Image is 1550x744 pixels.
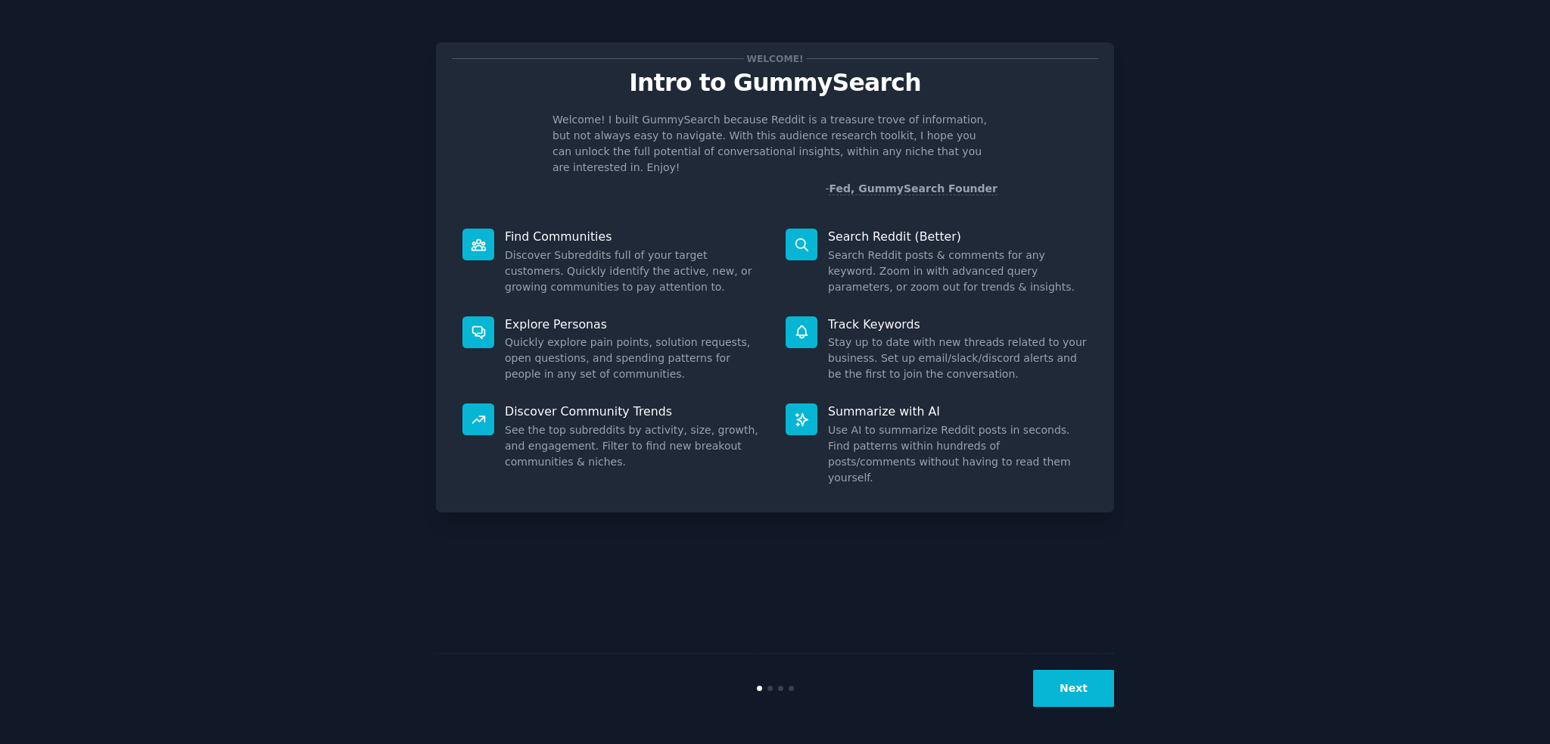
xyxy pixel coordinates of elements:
div: - [825,181,998,197]
dd: Use AI to summarize Reddit posts in seconds. Find patterns within hundreds of posts/comments with... [828,422,1088,486]
a: Fed, GummySearch Founder [829,182,998,195]
button: Next [1033,670,1114,707]
p: Track Keywords [828,316,1088,332]
p: Intro to GummySearch [452,70,1098,96]
dd: Search Reddit posts & comments for any keyword. Zoom in with advanced query parameters, or zoom o... [828,247,1088,295]
dd: Discover Subreddits full of your target customers. Quickly identify the active, new, or growing c... [505,247,764,295]
p: Discover Community Trends [505,403,764,419]
p: Welcome! I built GummySearch because Reddit is a treasure trove of information, but not always ea... [552,112,998,176]
p: Explore Personas [505,316,764,332]
p: Summarize with AI [828,403,1088,419]
dd: Quickly explore pain points, solution requests, open questions, and spending patterns for people ... [505,335,764,382]
p: Find Communities [505,229,764,244]
p: Search Reddit (Better) [828,229,1088,244]
span: Welcome! [744,51,806,67]
dd: Stay up to date with new threads related to your business. Set up email/slack/discord alerts and ... [828,335,1088,382]
dd: See the top subreddits by activity, size, growth, and engagement. Filter to find new breakout com... [505,422,764,470]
